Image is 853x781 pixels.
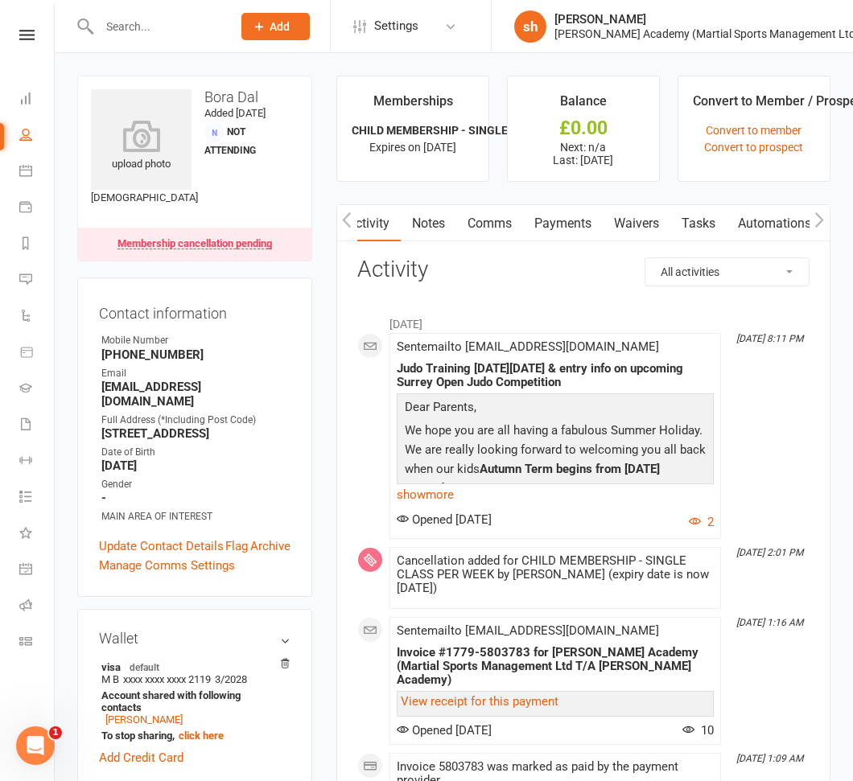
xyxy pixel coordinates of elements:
input: Search... [94,15,220,38]
a: Class kiosk mode [19,625,56,661]
li: M B [99,658,291,744]
span: 10 [682,723,714,738]
div: Email [101,366,291,381]
a: What's New [19,516,56,553]
a: Reports [19,227,56,263]
h3: Bora Dal [91,89,299,105]
p: We hope you are all having a fabulous Summer Holiday. We are really looking forward to welcoming ... [401,421,710,502]
a: Roll call kiosk mode [19,589,56,625]
a: Manage Comms Settings [99,556,235,575]
div: sh [514,10,546,43]
a: Activity [336,205,401,242]
span: 1 [49,726,62,739]
a: Payments [523,205,603,242]
p: Next: n/a Last: [DATE] [522,141,645,166]
div: MAIN AREA OF INTEREST [101,509,291,524]
a: Payments [19,191,56,227]
li: [DATE] [357,307,810,333]
a: click here [179,730,224,742]
a: Convert to member [706,124,801,137]
strong: [STREET_ADDRESS] [101,426,291,441]
a: show more [397,483,714,506]
a: Dashboard [19,82,56,118]
div: Balance [560,91,607,120]
a: Update Contact Details [99,536,224,556]
time: Added [DATE] [204,107,266,119]
span: Expires on [DATE] [369,141,456,154]
span: Opened [DATE] [397,723,492,738]
a: Automations [727,205,822,242]
div: Judo Training [DATE][DATE] & entry info on upcoming Surrey Open Judo Competition [397,362,714,389]
a: Archive [250,536,291,556]
span: Settings [374,8,418,44]
i: [DATE] 1:16 AM [736,617,803,628]
strong: Account shared with following contacts [101,689,282,713]
h3: Activity [357,257,810,282]
div: Full Address (*Including Post Code) [101,413,291,428]
a: Tasks [670,205,727,242]
strong: visa [101,660,282,673]
button: Add [241,13,310,40]
a: Product Sales [19,335,56,372]
button: 2 [689,512,714,532]
div: £0.00 [522,120,645,137]
h3: Wallet [99,631,291,647]
i: [DATE] 8:11 PM [736,333,803,344]
a: Notes [401,205,456,242]
div: Date of Birth [101,445,291,460]
strong: CHILD MEMBERSHIP - SINGLE CLASS PER WEEK [352,124,601,137]
h3: Contact information [99,299,291,322]
strong: [PHONE_NUMBER] [101,347,291,362]
span: default [125,660,164,673]
strong: - [101,491,291,505]
a: General attendance kiosk mode [19,553,56,589]
strong: To stop sharing, [101,730,282,742]
span: Sent email to [EMAIL_ADDRESS][DOMAIN_NAME] [397,339,659,354]
div: Membership cancellation pending [117,238,272,249]
a: Waivers [603,205,670,242]
span: Add [270,20,290,33]
a: Flag [225,536,248,556]
a: Calendar [19,154,56,191]
span: Opened [DATE] [397,512,492,527]
strong: [DATE] [101,458,291,473]
a: People [19,118,56,154]
span: xxxx xxxx xxxx 2119 [123,673,211,685]
a: Convert to prospect [704,141,803,154]
span: Sent email to [EMAIL_ADDRESS][DOMAIN_NAME] [397,623,659,638]
i: [DATE] 1:09 AM [736,753,803,764]
iframe: Intercom live chat [16,726,55,765]
span: Not Attending [204,126,256,156]
a: [PERSON_NAME] [105,713,183,726]
span: Autumn Term begins from [DATE] onwards. [405,462,660,495]
div: Gender [101,477,291,492]
div: Invoice #1779-5803783 for [PERSON_NAME] Academy (Martial Sports Management Ltd T/A [PERSON_NAME] ... [397,646,714,687]
div: Mobile Number [101,333,291,348]
a: Add Credit Card [99,748,183,767]
span: 3/2028 [215,673,247,685]
p: Dear Parents, [401,397,710,421]
a: Comms [456,205,523,242]
i: [DATE] 2:01 PM [736,547,803,558]
a: View receipt for this payment [401,694,558,709]
strong: [EMAIL_ADDRESS][DOMAIN_NAME] [101,380,291,409]
div: Memberships [373,91,453,120]
span: [DEMOGRAPHIC_DATA] [91,191,198,203]
div: upload photo [91,120,192,173]
div: Cancellation added for CHILD MEMBERSHIP - SINGLE CLASS PER WEEK by [PERSON_NAME] (expiry date is ... [397,554,714,595]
